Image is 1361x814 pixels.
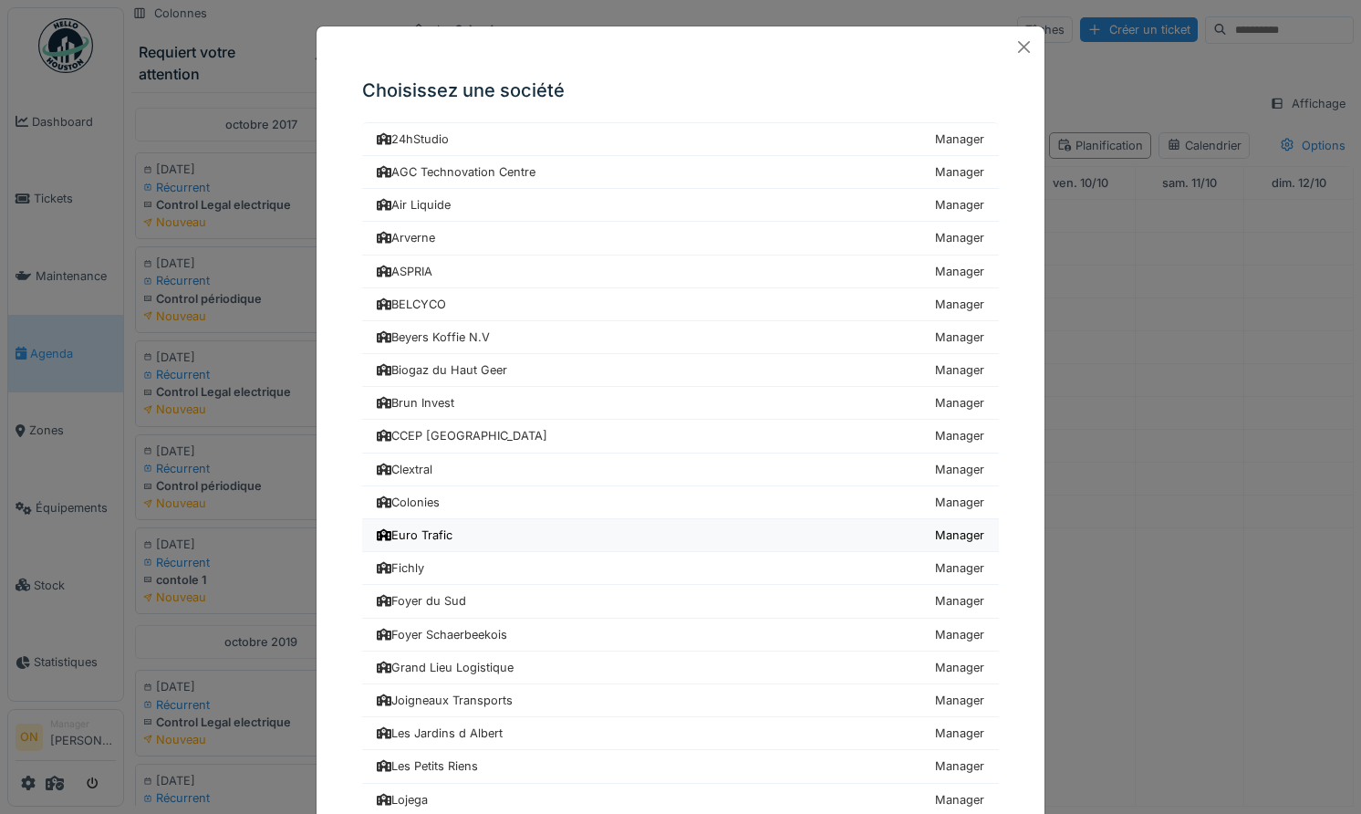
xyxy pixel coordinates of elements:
[362,585,999,618] a: Foyer du Sud Manager
[362,189,999,222] a: Air Liquide Manager
[362,519,999,552] a: Euro Trafic Manager
[377,559,424,577] div: Fichly
[377,725,503,742] div: Les Jardins d Albert
[935,626,984,643] div: Manager
[362,420,999,453] a: CCEP [GEOGRAPHIC_DATA] Manager
[377,757,478,775] div: Les Petits Riens
[935,329,984,346] div: Manager
[362,619,999,652] a: Foyer Schaerbeekois Manager
[935,130,984,148] div: Manager
[362,652,999,684] a: Grand Lieu Logistique Manager
[362,454,999,486] a: Clextral Manager
[377,461,432,478] div: Clextral
[362,321,999,354] a: Beyers Koffie N.V Manager
[377,626,507,643] div: Foyer Schaerbeekois
[935,527,984,544] div: Manager
[362,486,999,519] a: Colonies Manager
[935,394,984,412] div: Manager
[377,692,513,709] div: Joigneaux Transports
[377,394,454,412] div: Brun Invest
[362,750,999,783] a: Les Petits Riens Manager
[935,163,984,181] div: Manager
[362,387,999,420] a: Brun Invest Manager
[935,263,984,280] div: Manager
[935,427,984,444] div: Manager
[362,354,999,387] a: Biogaz du Haut Geer Manager
[362,156,999,189] a: AGC Technovation Centre Manager
[377,494,440,511] div: Colonies
[377,527,452,544] div: Euro Trafic
[362,256,999,288] a: ASPRIA Manager
[935,659,984,676] div: Manager
[935,361,984,379] div: Manager
[362,717,999,750] a: Les Jardins d Albert Manager
[935,757,984,775] div: Manager
[935,494,984,511] div: Manager
[935,229,984,246] div: Manager
[377,229,435,246] div: Arverne
[935,461,984,478] div: Manager
[935,559,984,577] div: Manager
[377,592,466,610] div: Foyer du Sud
[362,552,999,585] a: Fichly Manager
[935,791,984,809] div: Manager
[377,196,451,214] div: Air Liquide
[377,329,490,346] div: Beyers Koffie N.V
[362,288,999,321] a: BELCYCO Manager
[935,196,984,214] div: Manager
[377,130,449,148] div: 24hStudio
[377,296,446,313] div: BELCYCO
[377,427,547,444] div: CCEP [GEOGRAPHIC_DATA]
[362,77,999,104] h5: Choisissez une société
[377,659,514,676] div: Grand Lieu Logistique
[935,692,984,709] div: Manager
[935,592,984,610] div: Manager
[377,263,432,280] div: ASPRIA
[362,222,999,255] a: Arverne Manager
[377,361,507,379] div: Biogaz du Haut Geer
[377,163,535,181] div: AGC Technovation Centre
[362,684,999,717] a: Joigneaux Transports Manager
[362,122,999,156] a: 24hStudio Manager
[377,791,428,809] div: Lojega
[1011,34,1037,60] button: Close
[935,725,984,742] div: Manager
[935,296,984,313] div: Manager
